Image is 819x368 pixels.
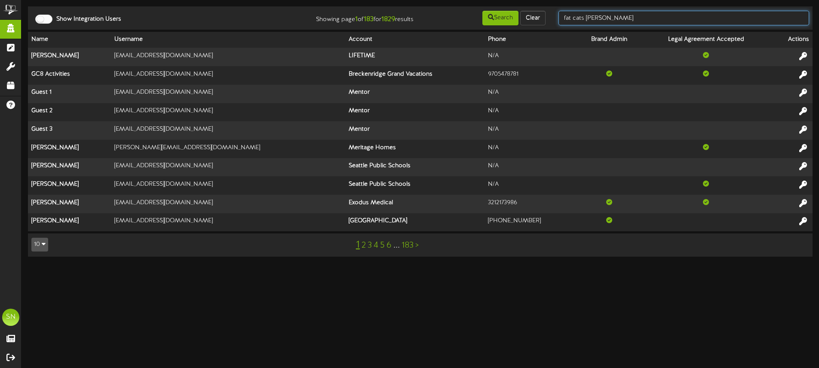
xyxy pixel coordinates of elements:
a: 183 [402,241,414,250]
td: [EMAIL_ADDRESS][DOMAIN_NAME] [111,103,345,122]
label: Show Integration Users [50,15,121,24]
th: Actions [770,32,813,48]
td: [EMAIL_ADDRESS][DOMAIN_NAME] [111,195,345,213]
a: 5 [380,241,385,250]
a: ... [393,241,400,250]
div: SN [2,309,19,326]
td: 3212173986 [485,195,576,213]
a: > [415,241,419,250]
a: 6 [386,241,392,250]
th: [PERSON_NAME] [28,140,111,158]
strong: 183 [364,15,374,23]
th: Exodus Medical [345,195,485,213]
th: Guest 2 [28,103,111,122]
th: [PERSON_NAME] [28,195,111,213]
th: [PERSON_NAME] [28,213,111,231]
th: Mentor [345,85,485,103]
th: [PERSON_NAME] [28,48,111,66]
th: Phone [485,32,576,48]
a: 3 [368,241,372,250]
td: N/A [485,176,576,195]
th: Seattle Public Schools [345,158,485,177]
th: Guest 1 [28,85,111,103]
a: 2 [362,241,366,250]
button: Search [482,11,518,25]
th: Seattle Public Schools [345,176,485,195]
td: N/A [485,103,576,122]
strong: 1829 [381,15,395,23]
th: Username [111,32,345,48]
button: 10 [31,238,48,251]
td: [EMAIL_ADDRESS][DOMAIN_NAME] [111,158,345,177]
td: [EMAIL_ADDRESS][DOMAIN_NAME] [111,48,345,66]
th: Legal Agreement Accepted [642,32,770,48]
a: 4 [374,241,378,250]
th: [PERSON_NAME] [28,176,111,195]
td: N/A [485,85,576,103]
td: N/A [485,48,576,66]
th: [GEOGRAPHIC_DATA] [345,213,485,231]
th: Account [345,32,485,48]
th: Name [28,32,111,48]
button: Clear [520,11,546,25]
td: [PHONE_NUMBER] [485,213,576,231]
th: GC8 Activities [28,66,111,85]
input: -- Search -- [558,11,809,25]
th: Breckenridge Grand Vacations [345,66,485,85]
th: Mentor [345,103,485,122]
div: Showing page of for results [288,10,420,25]
th: Brand Admin [576,32,642,48]
th: Mentor [345,121,485,140]
td: N/A [485,121,576,140]
td: N/A [485,140,576,158]
td: N/A [485,158,576,177]
td: [PERSON_NAME][EMAIL_ADDRESS][DOMAIN_NAME] [111,140,345,158]
th: Guest 3 [28,121,111,140]
strong: 1 [355,15,358,23]
th: LIFETIME [345,48,485,66]
td: 9705478781 [485,66,576,85]
td: [EMAIL_ADDRESS][DOMAIN_NAME] [111,213,345,231]
td: [EMAIL_ADDRESS][DOMAIN_NAME] [111,121,345,140]
td: [EMAIL_ADDRESS][DOMAIN_NAME] [111,176,345,195]
th: Meritage Homes [345,140,485,158]
th: [PERSON_NAME] [28,158,111,177]
a: 1 [356,239,360,251]
td: [EMAIL_ADDRESS][DOMAIN_NAME] [111,85,345,103]
td: [EMAIL_ADDRESS][DOMAIN_NAME] [111,66,345,85]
